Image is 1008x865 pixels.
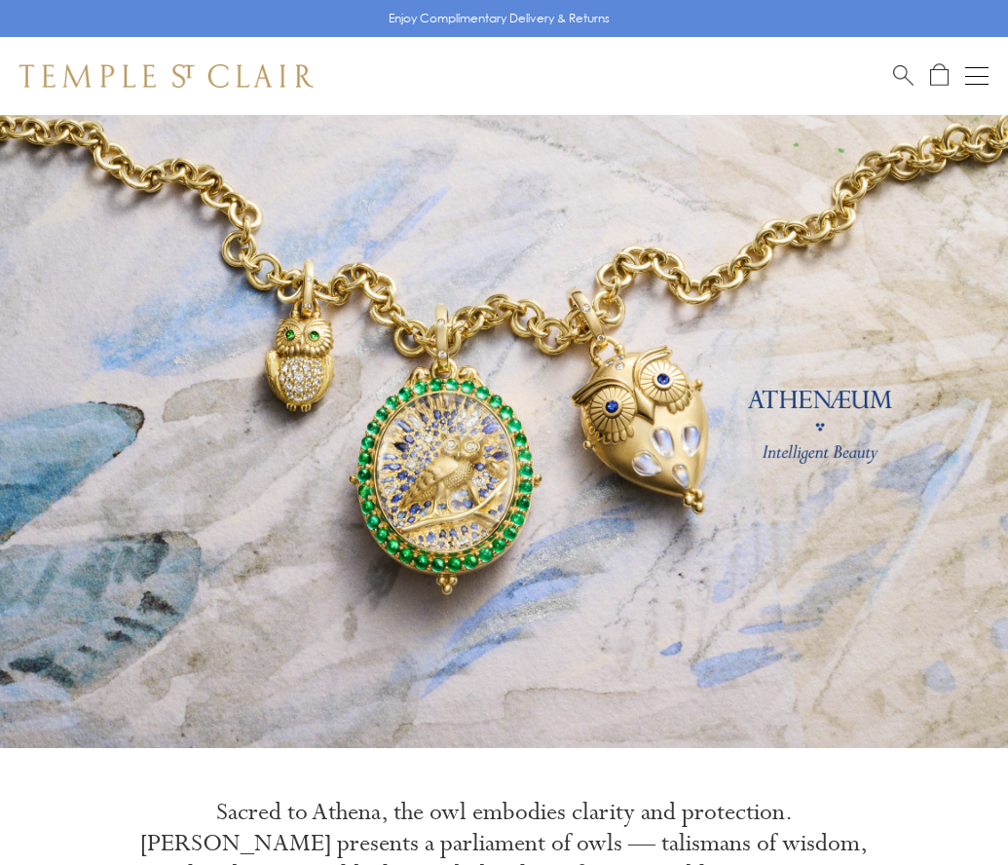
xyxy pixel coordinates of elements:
a: Search [893,63,914,88]
button: Open navigation [965,64,989,88]
a: Open Shopping Bag [930,63,949,88]
img: Temple St. Clair [19,64,314,88]
p: Enjoy Complimentary Delivery & Returns [389,9,610,28]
